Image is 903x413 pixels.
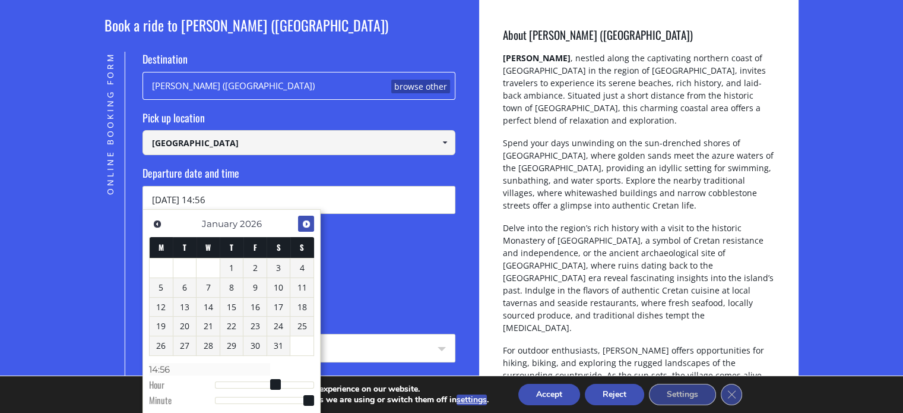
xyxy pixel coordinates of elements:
a: 18 [290,298,313,317]
a: 16 [243,298,267,317]
strong: [PERSON_NAME] [503,52,571,64]
a: 25 [290,317,313,336]
a: 6 [173,278,197,297]
a: 5 [150,278,173,297]
span: 2026 [240,218,262,229]
a: 4 [290,258,313,278]
a: 14 [197,298,220,317]
span: January [202,218,237,229]
a: 7 [197,278,220,297]
a: 12 [150,298,173,317]
a: 27 [173,336,197,355]
p: We are using cookies to give you the best experience on our website. [159,384,489,395]
span: Tuesday [183,241,186,253]
p: , nestled along the captivating northern coast of [GEOGRAPHIC_DATA] in the region of [GEOGRAPHIC_... [503,52,775,137]
a: 3 [267,258,290,278]
input: Select pickup location [142,130,455,155]
dt: Minute [149,394,215,409]
a: 26 [150,336,173,355]
a: Previous [149,216,165,232]
button: Close GDPR Cookie Banner [721,384,742,405]
a: 8 [220,278,243,297]
a: 24 [267,317,290,336]
span: Previous [153,219,162,229]
a: 21 [197,317,220,336]
button: Accept [518,384,580,405]
a: 9 [243,278,267,297]
p: Spend your days unwinding on the sun-drenched shores of [GEOGRAPHIC_DATA], where golden sands mee... [503,137,775,222]
a: 23 [243,317,267,336]
a: 22 [220,317,243,336]
a: 2 [243,258,267,278]
a: 15 [220,298,243,317]
a: 11 [290,278,313,297]
span: Sunday [300,241,304,253]
a: 31 [267,336,290,355]
span: Saturday [277,241,281,253]
a: browse other [391,80,450,94]
button: settings [457,395,487,405]
span: Next [302,219,311,229]
a: 29 [220,336,243,355]
span: Wednesday [205,241,211,253]
span: Friday [254,241,257,253]
a: 19 [150,317,173,336]
p: Delve into the region’s rich history with a visit to the historic Monastery of [GEOGRAPHIC_DATA],... [503,222,775,344]
a: Show All Items [435,130,455,155]
a: 28 [197,336,220,355]
a: 30 [243,336,267,355]
button: Settings [649,384,716,405]
a: 20 [173,317,197,336]
label: Destination [142,52,455,72]
label: Departure date and time [142,166,455,186]
label: Pick up location [142,111,455,131]
a: 1 [220,258,243,278]
p: You can find out more about which cookies we are using or switch them off in . [159,395,489,405]
h2: Book a ride to [PERSON_NAME] ([GEOGRAPHIC_DATA]) [104,15,456,52]
a: 13 [173,298,197,317]
a: Next [298,216,314,232]
button: Reject [585,384,644,405]
span: Monday [159,241,164,253]
h3: About [PERSON_NAME] ([GEOGRAPHIC_DATA]) [503,27,775,52]
dt: Hour [149,379,215,394]
div: [PERSON_NAME] ([GEOGRAPHIC_DATA]) [142,72,455,100]
a: 10 [267,278,290,297]
span: Thursday [230,241,233,253]
a: 17 [267,298,290,317]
